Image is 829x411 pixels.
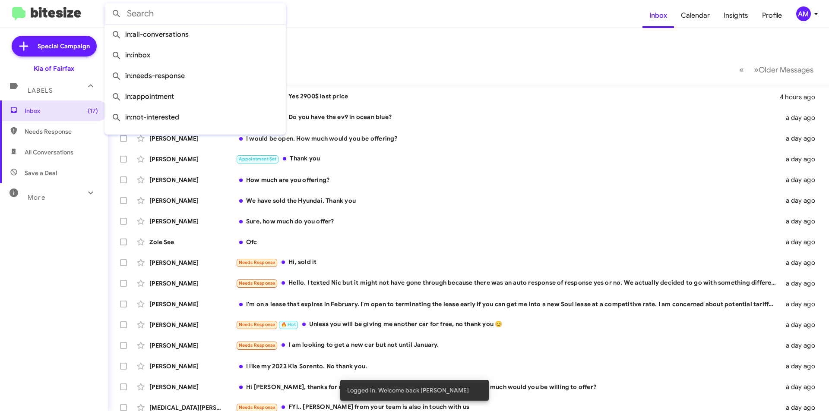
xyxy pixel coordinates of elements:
div: a day ago [781,113,822,122]
span: Labels [28,87,53,94]
span: Needs Response [239,405,275,410]
div: Do you have the ev9 in ocean blue? [236,113,781,122]
div: Yes 2900$ last price [236,92,780,102]
span: Appointment Set [239,156,277,162]
span: Needs Response [239,280,275,286]
div: I like my 2023 Kia Sorento. No thank you. [236,362,781,370]
div: Sure, how much do you offer? [236,217,781,226]
span: in:appointment [111,86,279,107]
div: a day ago [781,300,822,308]
div: Kia of Fairfax [34,64,74,73]
div: [PERSON_NAME] [149,341,236,350]
div: [PERSON_NAME] [149,279,236,288]
span: More [28,194,45,201]
span: Needs Response [239,342,275,348]
div: [PERSON_NAME] [149,176,236,184]
span: Needs Response [25,127,98,136]
div: a day ago [781,362,822,370]
a: Special Campaign [12,36,97,56]
span: in:all-conversations [111,24,279,45]
div: [PERSON_NAME] [149,300,236,308]
span: Logged In. Welcome back [PERSON_NAME] [347,386,469,395]
span: (17) [88,107,98,115]
input: Search [104,3,286,24]
div: 4 hours ago [780,93,822,101]
div: Hi [PERSON_NAME], thanks for reaching out. My Kia currently has 116k miles. How much would you be... [236,383,781,391]
div: [PERSON_NAME] [149,196,236,205]
button: AM [789,6,820,21]
a: Profile [755,3,789,28]
span: Needs Response [239,260,275,265]
span: 🔥 Hot [281,322,296,327]
div: a day ago [781,279,822,288]
div: Hi, sold it [236,257,781,267]
div: I am looking to get a new car but not until January. [236,340,781,350]
div: [PERSON_NAME] [149,155,236,163]
span: » [754,64,759,75]
a: Insights [717,3,755,28]
span: Older Messages [759,65,813,75]
div: a day ago [781,134,822,143]
a: Calendar [674,3,717,28]
span: All Conversations [25,148,73,157]
div: a day ago [781,176,822,184]
span: « [739,64,744,75]
span: in:inbox [111,45,279,66]
div: AM [796,6,811,21]
span: in:sold-verified [111,128,279,148]
a: Inbox [642,3,674,28]
span: in:needs-response [111,66,279,86]
div: Ofc [236,238,781,246]
div: I'm on a lease that expires in February. I'm open to terminating the lease early if you can get m... [236,300,781,308]
div: Zoie See [149,238,236,246]
div: a day ago [781,155,822,163]
div: a day ago [781,217,822,226]
div: [PERSON_NAME] [149,320,236,329]
div: a day ago [781,258,822,267]
div: a day ago [781,320,822,329]
div: How much are you offering? [236,176,781,184]
div: [PERSON_NAME] [149,217,236,226]
span: in:not-interested [111,107,279,128]
div: We have sold the Hyundai. Thank you [236,196,781,205]
div: [PERSON_NAME] [149,362,236,370]
div: [PERSON_NAME] [149,258,236,267]
div: a day ago [781,383,822,391]
div: [PERSON_NAME] [149,134,236,143]
div: [PERSON_NAME] [149,383,236,391]
div: a day ago [781,238,822,246]
span: Inbox [25,107,98,115]
div: I would be open. How much would you be offering? [236,134,781,143]
div: Unless you will be giving me another car for free, no thank you 😊 [236,320,781,329]
div: Thank you [236,154,781,164]
span: Needs Response [239,322,275,327]
div: a day ago [781,341,822,350]
div: Hello. I texted Nic but it might not have gone through because there was an auto response of resp... [236,278,781,288]
button: Next [749,61,819,78]
span: Special Campaign [38,42,90,50]
span: Save a Deal [25,169,57,177]
div: a day ago [781,196,822,205]
nav: Page navigation example [734,61,819,78]
button: Previous [734,61,749,78]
